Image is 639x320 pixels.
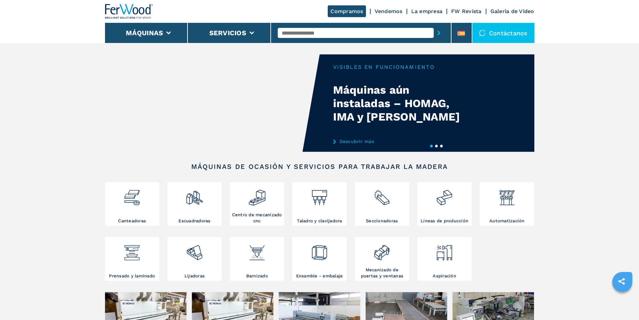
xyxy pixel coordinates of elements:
[123,239,141,262] img: pressa-strettoia.png
[489,218,525,224] h3: Automatización
[435,239,453,262] img: aspirazione_1.png
[105,182,159,226] a: Canteadoras
[185,184,203,207] img: squadratrici_2.png
[434,25,444,41] button: submit-button
[433,273,456,279] h3: Aspiración
[105,4,153,19] img: Ferwood
[248,239,266,262] img: verniciatura_1.png
[297,218,342,224] h3: Taladro y clavijadora
[373,184,391,207] img: sezionatrici_2.png
[230,182,284,226] a: Centro de mecanizado cnc
[230,237,284,281] a: Barnizado
[613,273,630,290] a: sharethis
[610,290,634,315] iframe: Chat
[366,218,398,224] h3: Seccionadoras
[333,139,465,144] a: Descubrir más
[209,29,246,37] button: Servicios
[411,8,443,14] a: La empresa
[105,54,320,152] video: Your browser does not support the video tag.
[178,218,210,224] h3: Escuadradoras
[296,273,343,279] h3: Ensamble - embalaje
[328,5,366,17] a: Compramos
[126,29,163,37] button: Máquinas
[451,8,482,14] a: FW Revista
[480,182,534,226] a: Automatización
[126,163,513,171] h2: Máquinas de ocasión y servicios para trabajar la madera
[417,182,472,226] a: Líneas de producción
[421,218,468,224] h3: Líneas de producción
[292,237,347,281] a: Ensamble - embalaje
[490,8,534,14] a: Galeria de Video
[357,267,408,279] h3: Mecanizado de puertas y ventanas
[185,239,203,262] img: levigatrici_2.png
[311,184,328,207] img: foratrici_inseritrici_2.png
[231,212,282,224] h3: Centro de mecanizado cnc
[373,239,391,262] img: lavorazione_porte_finestre_2.png
[472,23,534,43] div: Contáctanos
[109,273,155,279] h3: Prensado y laminado
[311,239,328,262] img: montaggio_imballaggio_2.png
[123,184,141,207] img: bordatrici_1.png
[479,30,486,36] img: Contáctanos
[184,273,205,279] h3: Lijadoras
[355,237,409,281] a: Mecanizado de puertas y ventanas
[417,237,472,281] a: Aspiración
[435,145,438,147] button: 2
[292,182,347,226] a: Taladro y clavijadora
[246,273,268,279] h3: Barnizado
[375,8,403,14] a: Vendemos
[248,184,266,207] img: centro_di_lavoro_cnc_2.png
[435,184,453,207] img: linee_di_produzione_2.png
[430,145,433,147] button: 1
[167,237,222,281] a: Lijadoras
[498,184,516,207] img: automazione.png
[355,182,409,226] a: Seccionadoras
[167,182,222,226] a: Escuadradoras
[440,145,443,147] button: 3
[118,218,146,224] h3: Canteadoras
[105,237,159,281] a: Prensado y laminado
